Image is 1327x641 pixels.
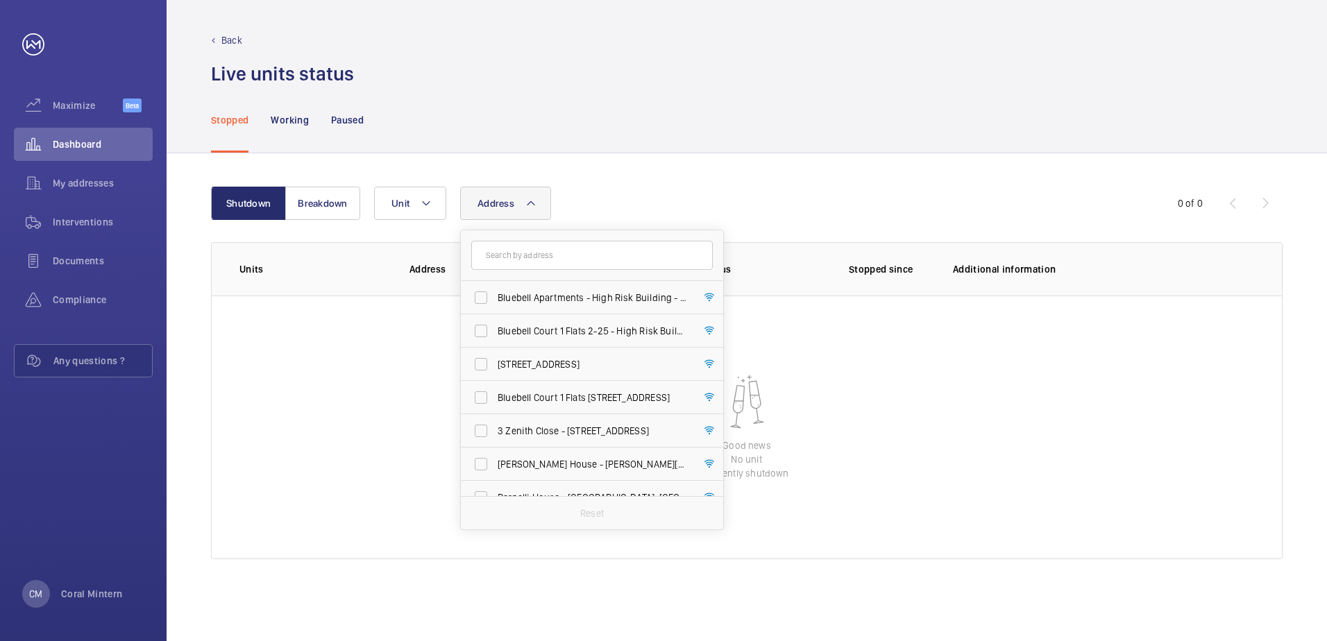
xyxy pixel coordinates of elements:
[331,113,364,127] p: Paused
[498,490,688,504] span: Parnelli House - [GEOGRAPHIC_DATA], [GEOGRAPHIC_DATA]
[53,99,123,112] span: Maximize
[61,587,123,601] p: Coral Mintern
[53,354,152,368] span: Any questions ?
[53,254,153,268] span: Documents
[53,137,153,151] span: Dashboard
[29,587,42,601] p: CM
[391,198,409,209] span: Unit
[1178,196,1203,210] div: 0 of 0
[374,187,446,220] button: Unit
[211,187,286,220] button: Shutdown
[53,293,153,307] span: Compliance
[704,438,788,480] p: Good news No unit currently shutdown
[498,391,688,404] span: Bluebell Court 1 Flats [STREET_ADDRESS]
[471,241,713,270] input: Search by address
[239,262,387,276] p: Units
[123,99,142,112] span: Beta
[498,324,688,338] span: Bluebell Court 1 Flats 2-25 - High Risk Building - [GEOGRAPHIC_DATA] [STREET_ADDRESS]
[849,262,931,276] p: Stopped since
[221,33,242,47] p: Back
[211,113,248,127] p: Stopped
[477,198,514,209] span: Address
[953,262,1254,276] p: Additional information
[498,424,688,438] span: 3 Zenith Close - [STREET_ADDRESS]
[498,291,688,305] span: Bluebell Apartments - High Risk Building - [GEOGRAPHIC_DATA]
[498,457,688,471] span: [PERSON_NAME] House - [PERSON_NAME][GEOGRAPHIC_DATA]
[498,357,688,371] span: [STREET_ADDRESS]
[285,187,360,220] button: Breakdown
[271,113,308,127] p: Working
[53,215,153,229] span: Interventions
[409,262,607,276] p: Address
[211,61,354,87] h1: Live units status
[460,187,551,220] button: Address
[580,506,604,520] p: Reset
[53,176,153,190] span: My addresses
